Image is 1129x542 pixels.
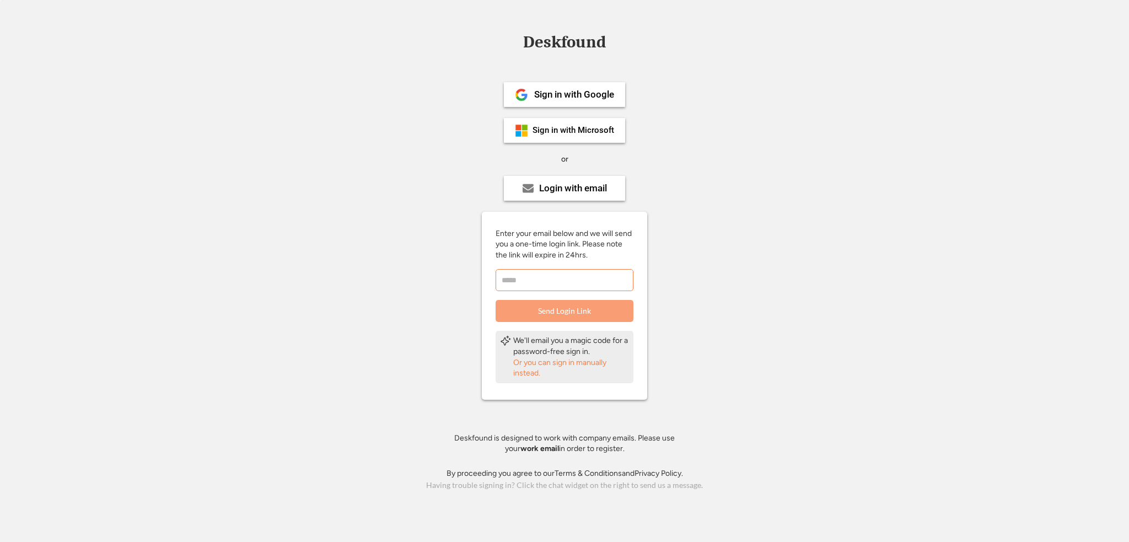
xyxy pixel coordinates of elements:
[539,184,607,193] div: Login with email
[496,228,633,261] div: Enter your email below and we will send you a one-time login link. Please note the link will expi...
[515,88,528,101] img: 1024px-Google__G__Logo.svg.png
[513,357,629,379] div: Or you can sign in manually instead.
[515,124,528,137] img: ms-symbollockup_mssymbol_19.png
[534,90,614,99] div: Sign in with Google
[440,433,689,454] div: Deskfound is designed to work with company emails. Please use your in order to register.
[635,469,683,478] a: Privacy Policy.
[447,468,683,479] div: By proceeding you agree to our and
[513,335,629,357] div: We'll email you a magic code for a password-free sign in.
[555,469,622,478] a: Terms & Conditions
[533,126,614,135] div: Sign in with Microsoft
[496,300,633,322] button: Send Login Link
[561,154,568,165] div: or
[518,34,611,51] div: Deskfound
[520,444,559,453] strong: work email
